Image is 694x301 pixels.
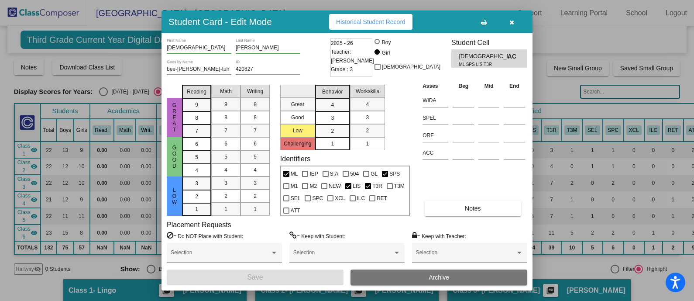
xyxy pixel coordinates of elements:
span: Good [171,145,179,169]
input: assessment [423,146,448,159]
span: 6 [224,140,227,148]
span: 9 [254,100,257,108]
span: 2 [195,193,198,201]
span: Save [247,273,263,281]
span: 2025 - 26 [331,39,353,48]
span: RET [377,193,387,204]
span: 3 [224,179,227,187]
span: [DEMOGRAPHIC_DATA] [382,62,440,72]
button: Save [167,270,344,285]
span: Reading [187,88,206,96]
span: 1 [254,205,257,213]
th: Asses [420,81,450,91]
span: SPC [312,193,323,204]
span: 7 [224,127,227,135]
span: ILC [357,193,365,204]
span: LIS [353,181,361,191]
span: 9 [224,100,227,108]
span: S:A [330,169,338,179]
th: Beg [450,81,476,91]
button: Notes [425,201,521,216]
input: assessment [423,111,448,125]
input: assessment [423,94,448,107]
span: Historical Student Record [336,18,405,25]
input: goes by name [167,66,231,73]
h3: Student Cell [451,38,527,47]
span: NEW [329,181,341,191]
span: 7 [254,127,257,135]
span: 1 [366,140,369,148]
span: GL [371,169,378,179]
button: Historical Student Record [329,14,412,30]
span: 4 [331,101,334,109]
span: Archive [429,274,449,281]
span: T3R [372,181,382,191]
span: M2 [309,181,317,191]
div: Boy [381,38,391,46]
span: 4 [366,100,369,108]
span: ATT [291,205,300,216]
span: 4 [195,166,198,174]
th: End [502,81,527,91]
span: Notes [465,205,481,212]
span: 5 [254,153,257,161]
span: Great [171,102,179,133]
div: Girl [381,49,390,57]
span: 3 [195,180,198,187]
span: 6 [195,140,198,148]
span: ML [291,169,298,179]
span: 1 [195,205,198,213]
label: = Keep with Student: [289,232,345,240]
span: XCL [335,193,345,204]
span: 4 [224,166,227,174]
span: 4 [254,166,257,174]
span: 8 [195,114,198,122]
span: Behavior [322,88,343,96]
span: ML SPS LIS T3R [459,61,501,68]
span: IEP [309,169,318,179]
span: 2 [254,192,257,200]
span: M1 [291,181,298,191]
span: 504 [350,169,359,179]
span: SEL [291,193,301,204]
span: 3 [331,114,334,122]
button: Archive [350,270,527,285]
span: [DEMOGRAPHIC_DATA] [PERSON_NAME] [459,52,507,61]
input: Enter ID [236,66,300,73]
input: assessment [423,129,448,142]
span: 2 [331,127,334,135]
span: Teacher: [PERSON_NAME] [331,48,374,65]
span: 5 [195,153,198,161]
span: 2 [224,192,227,200]
span: 1 [224,205,227,213]
span: Workskills [356,87,379,95]
span: Math [220,87,232,95]
label: = Do NOT Place with Student: [167,232,243,240]
span: AC [508,52,520,61]
span: 2 [366,127,369,135]
span: 7 [195,127,198,135]
span: Grade : 3 [331,65,353,74]
label: Placement Requests [167,221,231,229]
span: Writing [247,87,263,95]
span: 1 [331,140,334,148]
span: T3M [394,181,405,191]
span: 5 [224,153,227,161]
label: = Keep with Teacher: [412,232,466,240]
th: Mid [476,81,502,91]
span: 3 [254,179,257,187]
span: SPS [389,169,400,179]
span: 6 [254,140,257,148]
span: 8 [254,114,257,121]
h3: Student Card - Edit Mode [168,16,272,27]
span: 9 [195,101,198,109]
span: Low [171,187,179,205]
label: Identifiers [280,155,310,163]
span: 3 [366,114,369,121]
span: 8 [224,114,227,121]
